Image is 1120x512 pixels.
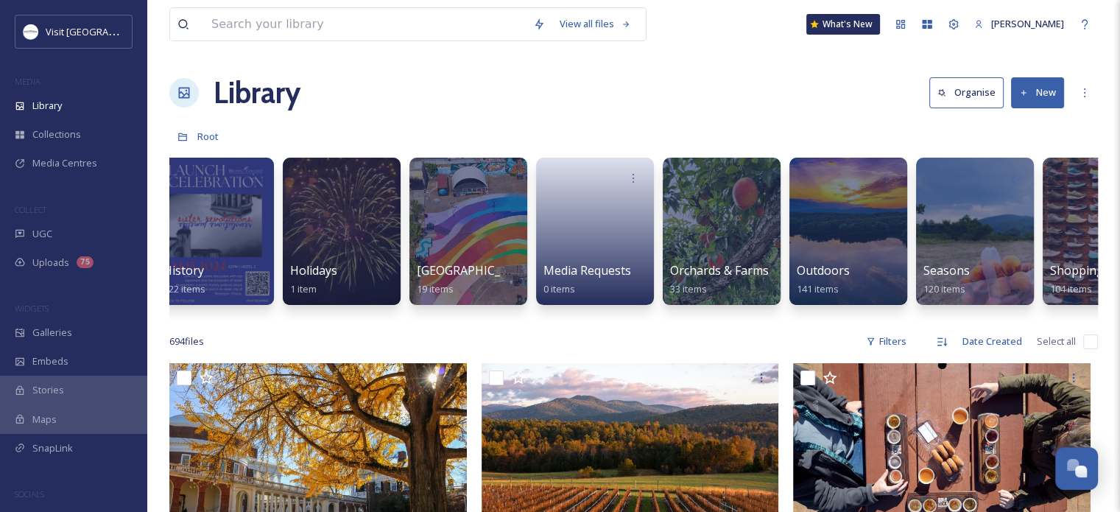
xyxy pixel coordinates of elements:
[163,282,205,295] span: 122 items
[1055,447,1098,490] button: Open Chat
[417,264,535,295] a: [GEOGRAPHIC_DATA]19 items
[32,99,62,113] span: Library
[797,262,850,278] span: Outdoors
[163,262,204,278] span: History
[1050,282,1092,295] span: 104 items
[204,8,526,41] input: Search your library
[955,327,1029,356] div: Date Created
[290,264,337,295] a: Holidays1 item
[670,262,769,278] span: Orchards & Farms
[967,10,1071,38] a: [PERSON_NAME]
[197,127,219,145] a: Root
[163,264,205,295] a: History122 items
[670,264,769,295] a: Orchards & Farms33 items
[32,326,72,340] span: Galleries
[1011,77,1064,108] button: New
[24,24,38,39] img: Circle%20Logo.png
[32,413,57,427] span: Maps
[169,334,204,348] span: 694 file s
[923,282,965,295] span: 120 items
[214,71,300,115] a: Library
[543,282,575,295] span: 0 items
[290,282,317,295] span: 1 item
[923,264,970,295] a: Seasons120 items
[32,441,73,455] span: SnapLink
[543,262,631,278] span: Media Requests
[15,488,44,499] span: SOCIALS
[1037,334,1076,348] span: Select all
[77,256,94,268] div: 75
[991,17,1064,30] span: [PERSON_NAME]
[543,264,631,295] a: Media Requests0 items
[32,383,64,397] span: Stories
[929,77,1004,108] button: Organise
[797,264,850,295] a: Outdoors141 items
[32,227,52,241] span: UGC
[197,130,219,143] span: Root
[15,76,40,87] span: MEDIA
[929,77,1011,108] a: Organise
[32,354,68,368] span: Embeds
[797,282,839,295] span: 141 items
[552,10,638,38] a: View all files
[32,127,81,141] span: Collections
[806,14,880,35] a: What's New
[15,303,49,314] span: WIDGETS
[923,262,970,278] span: Seasons
[15,204,46,215] span: COLLECT
[417,282,454,295] span: 19 items
[290,262,337,278] span: Holidays
[32,256,69,270] span: Uploads
[32,156,97,170] span: Media Centres
[670,282,707,295] span: 33 items
[46,24,160,38] span: Visit [GEOGRAPHIC_DATA]
[417,262,535,278] span: [GEOGRAPHIC_DATA]
[859,327,914,356] div: Filters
